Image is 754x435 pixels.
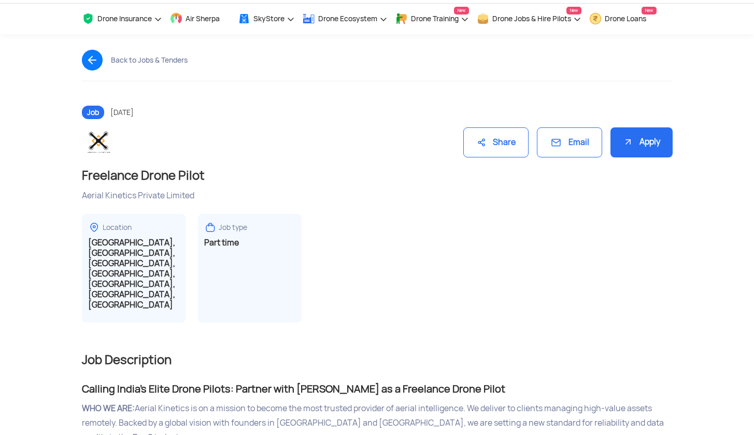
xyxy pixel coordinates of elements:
[82,4,162,34] a: Drone Insurance
[566,7,581,15] span: New
[88,238,179,310] h3: [GEOGRAPHIC_DATA], [GEOGRAPHIC_DATA], [GEOGRAPHIC_DATA], [GEOGRAPHIC_DATA], [GEOGRAPHIC_DATA], [G...
[219,223,247,233] div: Job type
[550,136,562,149] img: ic_mail.svg
[204,221,217,234] img: ic_jobtype.svg
[589,4,657,34] a: Drone LoansNew
[82,190,673,201] div: Aerial Kinetics Private Limited
[82,381,673,397] div: Calling India's Elite Drone Pilots: Partner with [PERSON_NAME] as a Freelance Drone Pilot
[537,127,602,158] div: Email
[103,223,132,233] div: Location
[303,4,388,34] a: Drone Ecosystem
[82,106,104,119] span: Job
[82,167,673,184] h1: Freelance Drone Pilot
[454,7,469,15] span: New
[253,15,284,23] span: SkyStore
[110,108,134,117] span: [DATE]
[82,352,673,368] h2: Job Description
[610,127,673,158] div: Apply
[411,15,459,23] span: Drone Training
[476,137,487,148] img: ic_share.svg
[170,4,230,34] a: Air Sherpa
[82,403,135,414] span: WHO WE ARE:
[492,15,571,23] span: Drone Jobs & Hire Pilots
[395,4,469,34] a: Drone TrainingNew
[642,7,657,15] span: New
[605,15,646,23] span: Drone Loans
[238,4,295,34] a: SkyStore
[204,238,295,248] h3: Part time
[186,15,220,23] span: Air Sherpa
[88,221,101,234] img: ic_locationdetail.svg
[318,15,377,23] span: Drone Ecosystem
[97,15,152,23] span: Drone Insurance
[623,137,633,147] img: ic_apply.svg
[477,4,581,34] a: Drone Jobs & Hire PilotsNew
[82,126,115,159] img: WhatsApp%20Image%202025-07-04%20at%2012.16.19%20AM.jpeg
[111,56,188,64] div: Back to Jobs & Tenders
[463,127,529,158] div: Share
